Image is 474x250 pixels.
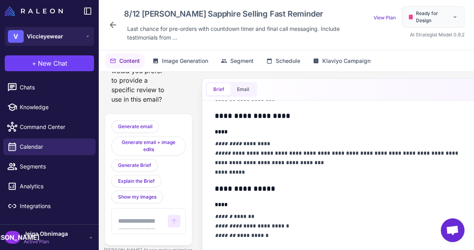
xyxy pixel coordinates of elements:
span: Content [119,57,140,65]
div: V [8,30,24,43]
button: VViccieyewear [5,27,94,46]
span: Viccieyewear [27,32,63,41]
a: View Plan [374,15,396,21]
img: Raleon Logo [5,6,63,16]
span: Analytics [20,182,89,191]
button: Brief [207,83,231,95]
span: Chats [20,83,89,92]
span: Knowledge [20,103,89,112]
span: AI Strategist Model 0.9.2 [410,32,465,38]
a: Open chat [441,218,465,242]
span: Explain the Brief [118,178,155,185]
span: Calendar [20,142,89,151]
button: Explain the Brief [111,175,162,187]
button: Generate email [111,120,159,133]
span: Segments [20,162,89,171]
span: Image Generation [162,57,208,65]
a: Segments [3,158,96,175]
button: Generate Brief [111,159,158,172]
span: Show my Images [118,193,156,201]
a: Integrations [3,198,96,214]
span: Segment [230,57,254,65]
span: Jeiga Obnimaga [24,229,68,238]
span: Generate email [118,123,152,130]
button: +New Chat [5,55,94,71]
button: Segment [216,53,258,68]
div: Click to edit campaign name [121,6,374,21]
span: Last chance for pre-orders with countdown timer and final call messaging. Include testimonials fr... [127,25,371,42]
span: Generate email + image edits [118,139,179,153]
button: Email [231,83,256,95]
span: Klaviyo Campaign [322,57,371,65]
a: Analytics [3,178,96,195]
span: New Chat [38,59,67,68]
button: Schedule [261,53,305,68]
span: Schedule [276,57,300,65]
button: Image Generation [148,53,213,68]
span: + [32,59,36,68]
span: Generate Brief [118,162,151,169]
button: Klaviyo Campaign [308,53,375,68]
span: Ready for Design [416,10,449,24]
div: [PERSON_NAME] [5,231,21,244]
a: Knowledge [3,99,96,116]
a: Command Center [3,119,96,135]
span: Command Center [20,123,89,131]
button: Generate email + image edits [111,136,186,156]
span: Active Plan [24,238,68,245]
a: Calendar [3,138,96,155]
button: Content [105,53,145,68]
div: Click to edit description [124,23,374,44]
button: Show my Images [111,191,163,203]
span: Integrations [20,202,89,210]
a: Chats [3,79,96,96]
